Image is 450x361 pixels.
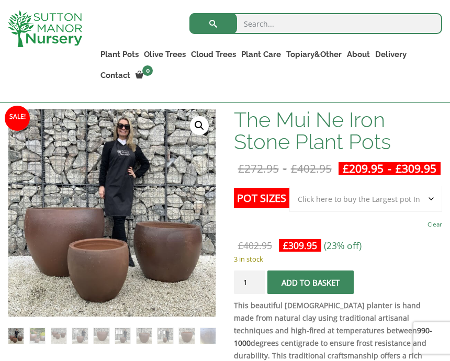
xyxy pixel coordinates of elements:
p: 3 in stock [234,253,442,265]
span: Sale! [5,106,30,131]
a: Contact [98,68,133,83]
a: 0 [133,68,156,83]
span: £ [396,161,402,176]
img: The Mui Ne Iron Stone Plant Pots - Image 9 [179,328,194,343]
button: Add to basket [267,270,354,294]
span: £ [238,239,243,252]
span: £ [238,161,244,176]
input: Search... [189,13,442,34]
bdi: 209.95 [343,161,384,176]
img: The Mui Ne Iron Stone Plant Pots - Image 3 [51,328,66,343]
img: The Mui Ne Iron Stone Plant Pots - Image 4 [72,328,87,343]
input: Product quantity [234,270,265,294]
a: Plant Care [239,47,284,62]
a: View full-screen image gallery [190,116,209,135]
span: (23% off) [324,239,362,252]
a: Plant Pots [98,47,141,62]
a: About [344,47,373,62]
ins: - [339,162,441,175]
img: The Mui Ne Iron Stone Plant Pots - Image 8 [157,328,173,343]
img: The Mui Ne Iron Stone Plant Pots - Image 6 [115,328,130,343]
span: 0 [142,65,153,76]
a: Olive Trees [141,47,188,62]
img: The Mui Ne Iron Stone Plant Pots - Image 10 [200,328,216,343]
h1: The Mui Ne Iron Stone Plant Pots [234,109,442,153]
img: The Mui Ne Iron Stone Plant Pots [8,328,24,343]
bdi: 309.95 [396,161,436,176]
span: £ [283,239,288,252]
img: The Mui Ne Iron Stone Plant Pots - Image 5 [94,328,109,343]
span: £ [343,161,349,176]
a: Clear options [428,217,442,232]
bdi: 272.95 [238,161,279,176]
a: Topiary&Other [284,47,344,62]
bdi: 402.95 [291,161,332,176]
del: - [234,162,336,175]
span: £ [291,161,297,176]
img: logo [8,10,82,47]
a: Delivery [373,47,409,62]
img: The Mui Ne Iron Stone Plant Pots - Image 2 [30,328,45,343]
bdi: 309.95 [283,239,317,252]
img: The Mui Ne Iron Stone Plant Pots - Image 7 [137,328,152,343]
label: Pot Sizes [234,188,289,208]
bdi: 402.95 [238,239,272,252]
a: Cloud Trees [188,47,239,62]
